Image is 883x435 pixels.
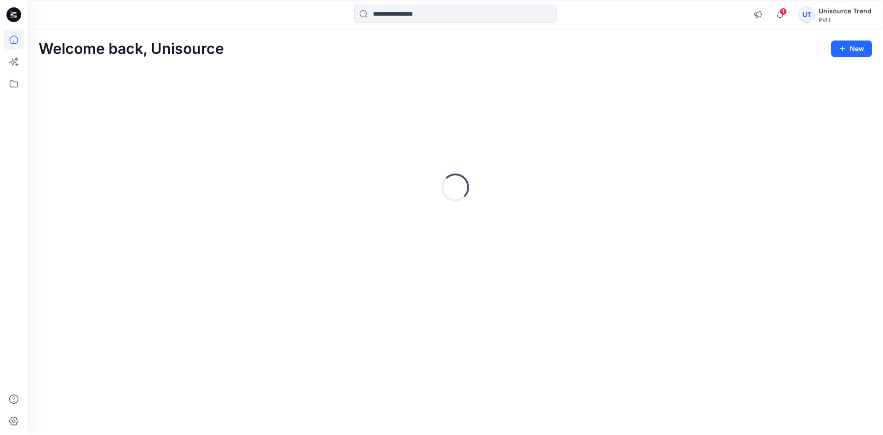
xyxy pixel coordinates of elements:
[780,8,787,15] span: 1
[39,41,224,58] h2: Welcome back, Unisource
[798,6,815,23] div: UT
[819,6,872,17] div: Unisource Trend
[819,17,872,23] div: PVH
[831,41,872,57] button: New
